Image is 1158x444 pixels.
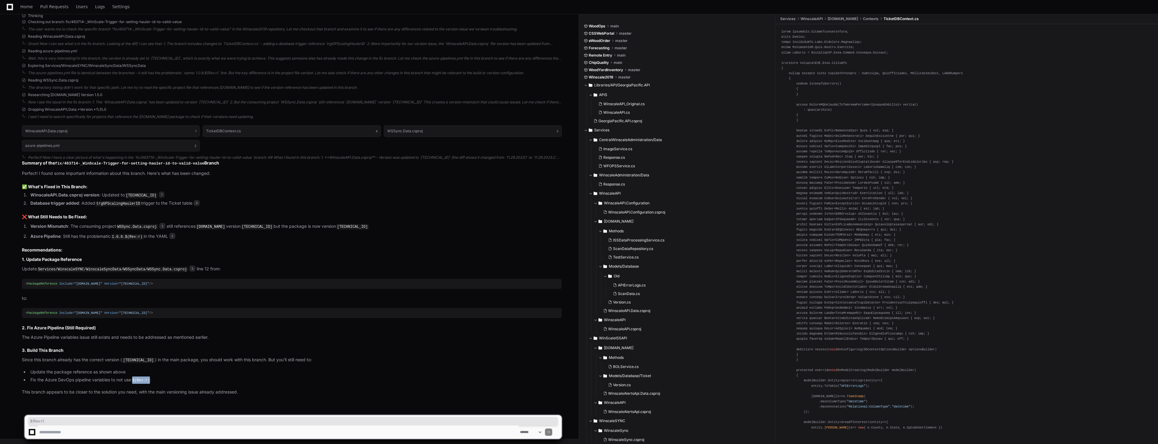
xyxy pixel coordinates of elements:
button: ScanDataRepository.cs [606,245,767,253]
button: Models/Database/Ticket [598,371,771,381]
button: Old [603,271,771,281]
span: [DOMAIN_NAME] [604,219,633,224]
span: eWoodOrder [589,38,610,43]
li: Fix the Azure DevOps pipeline variables to not use [29,376,562,384]
span: Reading WinscaleAPI.Data.csproj [28,34,85,39]
button: [DOMAIN_NAME] [594,343,771,353]
span: WFOPSService.cs [603,164,635,168]
span: WinscaleAPI [604,317,626,322]
span: master [628,68,640,72]
span: "[TECHNICAL_ID]" [119,282,149,286]
h1: TicketDBContext.cs [206,129,241,133]
code: Services/WinscaleSYNC/WinscaleSyncData/WSSyncData/WSSync.Data.csproj [37,267,188,272]
span: 4 [376,129,377,134]
span: master [615,46,627,50]
span: APIS [599,92,607,97]
svg: Directory [598,199,602,207]
button: WinScaleISSAPI [589,333,771,343]
span: main [614,60,622,65]
h3: ❌ What Still Needs to Be Fixed: [22,214,562,220]
span: WoodOps [589,24,605,29]
span: Forecasting [589,46,610,50]
code: [TECHNICAL_ID] [122,358,155,363]
svg: Directory [603,372,607,380]
span: Reading azure-pipelines.yml [28,49,77,54]
code: 1.0.8.$(Rev:r) [111,234,144,240]
span: master [619,31,632,36]
button: WSSync.Data.csproj3 [384,125,562,137]
button: WinscaleAPI.cs [596,108,767,117]
strong: Azure Pipeline [30,234,60,239]
p: The Azure Pipeline variables issue still exists and needs to be addressed as mentioned earlier. [22,334,562,341]
strong: Version Mismatch [30,224,68,229]
span: ScanData.cs [618,291,640,296]
p: Update line 12 from: [22,265,562,273]
h1: azure-pipelines.yml [25,144,60,147]
p: to: [22,295,562,302]
button: WinscaleAPI.csproj [601,325,767,333]
button: ImageService.cs [596,145,767,153]
span: BOLService.cs [613,364,639,369]
svg: Directory [603,263,607,270]
code: $(Rev:r) [131,378,151,383]
h3: 3. Build This Branch [22,347,562,353]
span: TicketDBContext.cs [884,16,919,21]
span: ISSDataProcessingService.cs [613,238,664,243]
button: WinscaleAPI.Configuration.csproj [601,208,767,217]
button: WinscaleAPI [589,189,771,198]
span: WinscaleAlertsApi.Data.csproj [608,391,660,396]
svg: Directory [598,218,602,225]
span: WinscaleAdministration/Data [599,173,649,178]
span: Pull Requests [40,5,68,9]
svg: Directory [594,172,597,179]
span: Version [104,311,117,315]
span: Grepping WinscaleAPI\.Data.*Version.*1\.5\.0 [28,107,106,112]
button: Models/Database [598,262,771,271]
button: GeorgiaPacific.API.csproj [591,117,767,125]
button: WinscaleAlertsApi.Data.csproj [601,389,767,398]
strong: Database trigger added [30,200,79,206]
button: ScanData.cs [611,290,767,298]
button: Libraries/API/GeorgiaPacific.API [584,80,771,90]
span: Contexts [863,16,879,21]
button: APIErrorLogs.cs [611,281,767,290]
span: Version.cs [613,300,631,305]
span: Include [59,311,72,315]
span: "[DOMAIN_NAME]" [74,282,102,286]
span: void [830,368,838,372]
div: Wait, this is very interesting! In this branch, the version is already set to `[TECHNICAL_ID]`, w... [28,56,562,61]
p: : The consuming project still references version but the package is now version [30,223,562,230]
span: ImageService.cs [603,147,632,151]
span: APIErrorLogs.cs [618,283,646,288]
span: ChipQuality [589,60,609,65]
button: TestService.cs [606,253,767,262]
span: CSSWebPortal [589,31,614,36]
svg: Directory [603,354,607,361]
code: trgGPScalingHaulerID [95,201,141,206]
span: WinscaleAPI.Data.csproj [608,308,650,313]
svg: Directory [603,227,607,235]
button: Version.cs [606,381,767,389]
div: The directory listing didn't work for that specific path. Let me try to read the specific project... [28,85,562,90]
span: 4 [194,200,200,206]
span: WinscaleAPI [801,16,823,21]
code: [DOMAIN_NAME] [195,224,226,230]
code: [TECHNICAL_ID] [240,224,274,230]
p: Since this branch already has the correct version ( ) in the main package, you should work with t... [22,356,562,364]
span: Thinking [28,13,43,18]
svg: Directory [594,190,597,197]
span: Settings [112,5,129,9]
span: => [837,394,843,398]
span: Response.cs [603,155,625,160]
span: Include [59,282,72,286]
button: Methods [598,353,771,362]
div: I see! I need to search specifically for projects that reference the [DOMAIN_NAME] package to che... [28,114,562,119]
span: 2 [195,143,196,148]
span: entity [866,379,877,382]
h3: ✅ What's Fixed in This Branch: [22,184,562,190]
span: void [830,347,838,351]
span: 3 [557,129,558,134]
button: [DOMAIN_NAME] [594,217,771,226]
h3: 1. Update Package Reference [22,256,562,262]
svg: Directory [589,82,592,89]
